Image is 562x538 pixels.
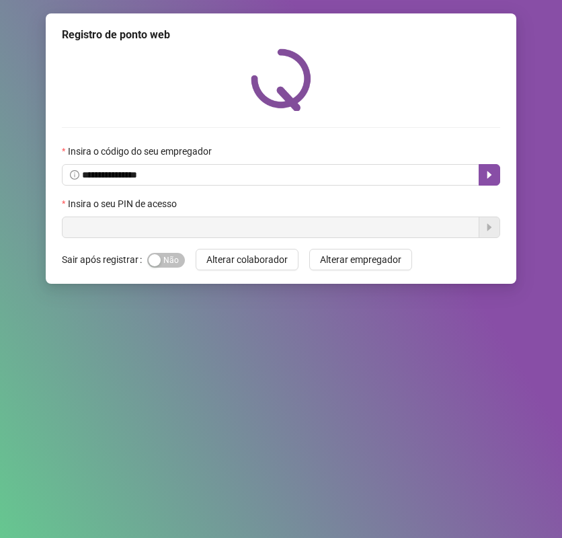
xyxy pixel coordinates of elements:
button: Alterar colaborador [196,249,298,270]
span: caret-right [484,169,495,180]
div: Registro de ponto web [62,27,500,43]
span: Alterar colaborador [206,252,288,267]
label: Insira o seu PIN de acesso [62,196,186,211]
label: Sair após registrar [62,249,147,270]
img: QRPoint [251,48,311,111]
button: Alterar empregador [309,249,412,270]
span: info-circle [70,170,79,180]
span: Alterar empregador [320,252,401,267]
label: Insira o código do seu empregador [62,144,220,159]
